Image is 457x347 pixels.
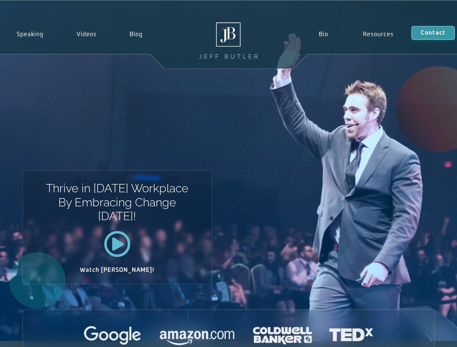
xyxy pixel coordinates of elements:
a: Contact [411,26,455,40]
span: Contact [421,30,445,36]
h1: Thrive in [DATE] Workplace By Embracing Change [DATE]! [45,181,189,223]
a: Resources [346,26,411,43]
a: Blog [113,26,159,43]
a: Bio [301,26,346,43]
a: Videos [60,26,113,43]
nav: Menu [301,26,411,43]
h2: Watch [PERSON_NAME]! [48,267,186,273]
